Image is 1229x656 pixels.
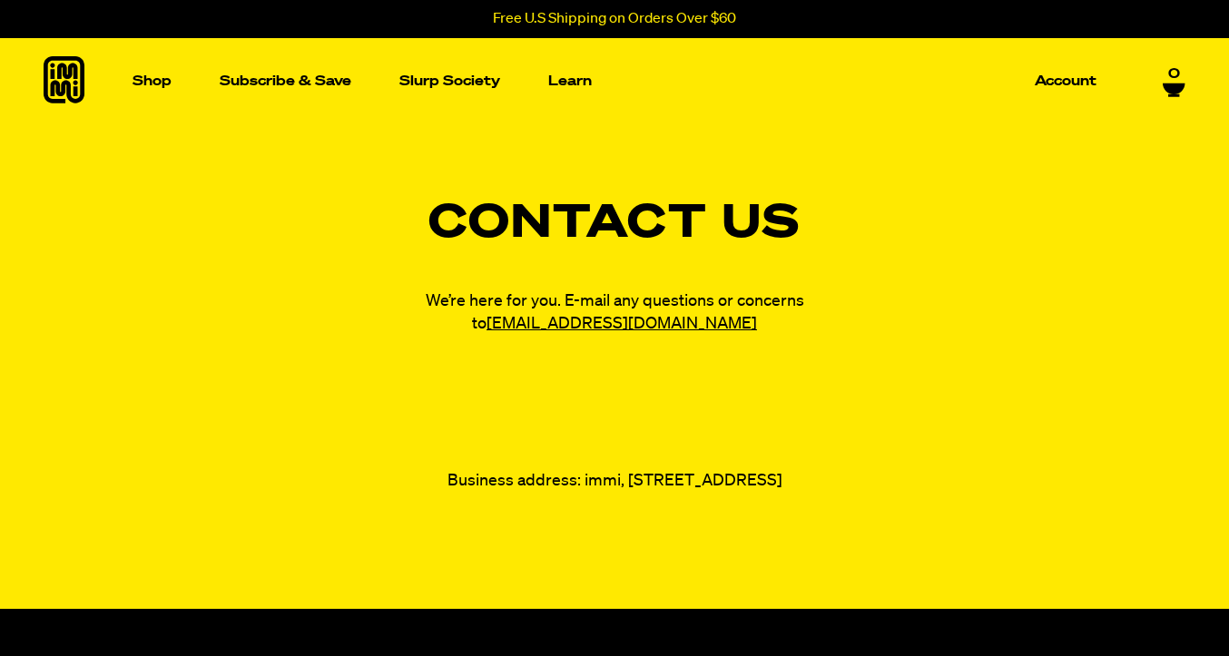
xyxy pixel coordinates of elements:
a: Subscribe & Save [212,67,359,95]
p: Learn [548,74,592,88]
a: Learn [541,38,599,124]
p: Account [1035,74,1096,88]
p: Subscribe & Save [220,74,351,88]
p: Free U.S Shipping on Orders Over $60 [493,11,736,27]
nav: Main navigation [125,38,1104,124]
p: Slurp Society [399,74,500,88]
p: We’re here for you. E-mail any questions or concerns to [388,290,841,336]
h1: Contact Us [44,201,1185,247]
a: Account [1027,67,1104,95]
a: [EMAIL_ADDRESS][DOMAIN_NAME] [487,316,757,332]
a: Shop [125,38,179,124]
a: Slurp Society [392,67,507,95]
p: Shop [133,74,172,88]
a: 0 [1163,66,1185,97]
span: 0 [1168,66,1180,83]
p: Business address: immi, [STREET_ADDRESS] [388,470,841,493]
